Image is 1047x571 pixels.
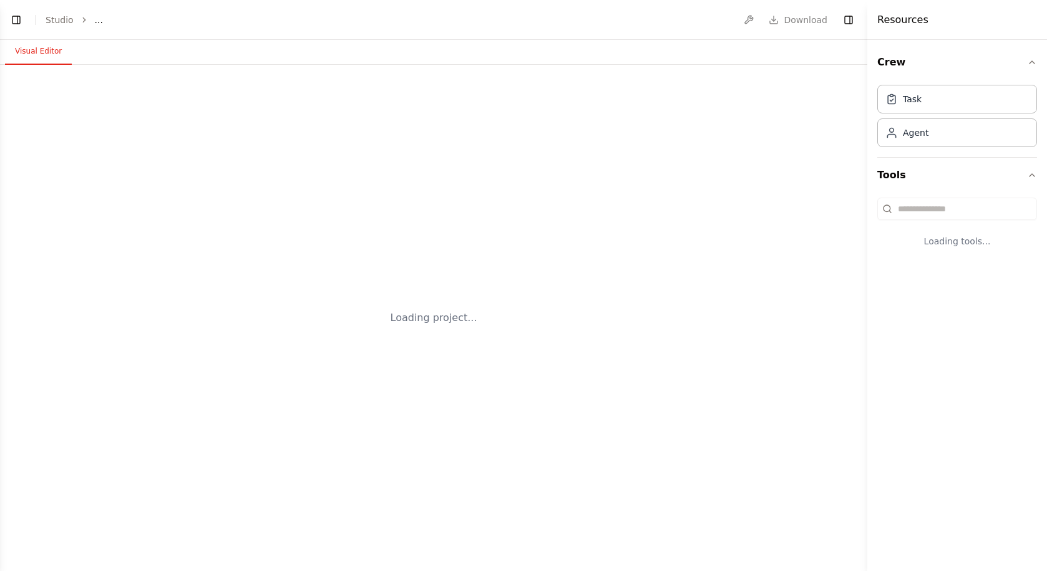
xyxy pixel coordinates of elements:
div: Tools [877,193,1037,267]
button: Hide right sidebar [840,11,857,29]
div: Task [903,93,922,105]
button: Show left sidebar [7,11,25,29]
h4: Resources [877,12,928,27]
span: ... [95,14,103,26]
div: Crew [877,80,1037,157]
nav: breadcrumb [46,14,103,26]
div: Loading project... [391,310,477,325]
div: Loading tools... [877,225,1037,257]
div: Agent [903,127,928,139]
a: Studio [46,15,74,25]
button: Visual Editor [5,39,72,65]
button: Crew [877,45,1037,80]
button: Tools [877,158,1037,193]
